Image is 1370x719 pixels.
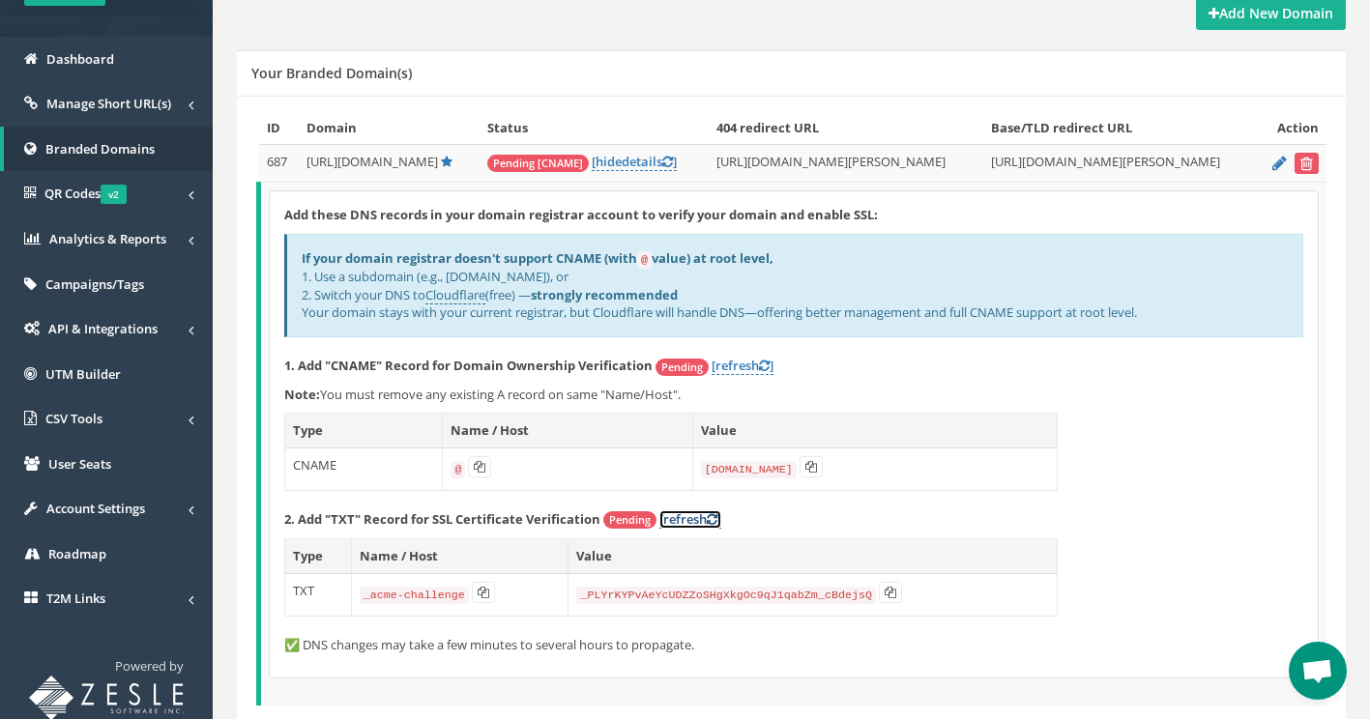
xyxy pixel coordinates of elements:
[48,545,106,562] span: Roadmap
[568,539,1058,574] th: Value
[712,357,773,375] a: [refresh]
[285,447,443,490] td: CNAME
[425,286,485,304] a: Cloudflare
[576,587,876,604] code: _PLYrKYPvAeYcUDZZoSHgXkgOc9qJ1qabZm_cBdejsQ
[302,249,773,267] b: If your domain registrar doesn't support CNAME (with value) at root level,
[48,320,158,337] span: API & Integrations
[983,111,1257,145] th: Base/TLD redirect URL
[45,365,121,383] span: UTM Builder
[115,657,184,675] span: Powered by
[983,145,1257,183] td: [URL][DOMAIN_NAME][PERSON_NAME]
[284,234,1303,337] div: 1. Use a subdomain (e.g., [DOMAIN_NAME]), or 2. Switch your DNS to (free) — Your domain stays wit...
[284,386,320,403] b: Note:
[46,95,171,112] span: Manage Short URL(s)
[709,111,982,145] th: 404 redirect URL
[46,500,145,517] span: Account Settings
[659,510,721,529] a: [refresh]
[251,66,412,80] h5: Your Branded Domain(s)
[259,111,299,145] th: ID
[45,410,102,427] span: CSV Tools
[487,155,589,172] span: Pending [CNAME]
[46,50,114,68] span: Dashboard
[259,145,299,183] td: 687
[441,153,452,170] a: Default
[284,386,1303,404] p: You must remove any existing A record on same "Name/Host".
[1289,642,1347,700] a: Open chat
[480,111,709,145] th: Status
[351,539,568,574] th: Name / Host
[692,414,1057,448] th: Value
[451,461,465,478] code: @
[1257,111,1326,145] th: Action
[1209,4,1333,22] strong: Add New Domain
[284,206,878,223] strong: Add these DNS records in your domain registrar account to verify your domain and enable SSL:
[306,153,438,170] span: [URL][DOMAIN_NAME]
[360,587,469,604] code: _acme-challenge
[48,455,111,473] span: User Seats
[285,414,443,448] th: Type
[637,251,652,269] code: @
[656,359,709,376] span: Pending
[44,185,127,202] span: QR Codes
[701,461,797,478] code: [DOMAIN_NAME]
[285,539,352,574] th: Type
[285,573,352,616] td: TXT
[284,357,653,374] strong: 1. Add "CNAME" Record for Domain Ownership Verification
[45,140,155,158] span: Branded Domains
[284,636,1303,654] p: ✅ DNS changes may take a few minutes to several hours to propagate.
[284,510,600,528] strong: 2. Add "TXT" Record for SSL Certificate Verification
[49,230,166,247] span: Analytics & Reports
[592,153,677,171] a: [hidedetails]
[101,185,127,204] span: v2
[45,275,144,293] span: Campaigns/Tags
[603,511,656,529] span: Pending
[531,286,678,303] b: strongly recommended
[596,153,622,170] span: hide
[46,590,105,607] span: T2M Links
[443,414,692,448] th: Name / Host
[709,145,982,183] td: [URL][DOMAIN_NAME][PERSON_NAME]
[299,111,480,145] th: Domain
